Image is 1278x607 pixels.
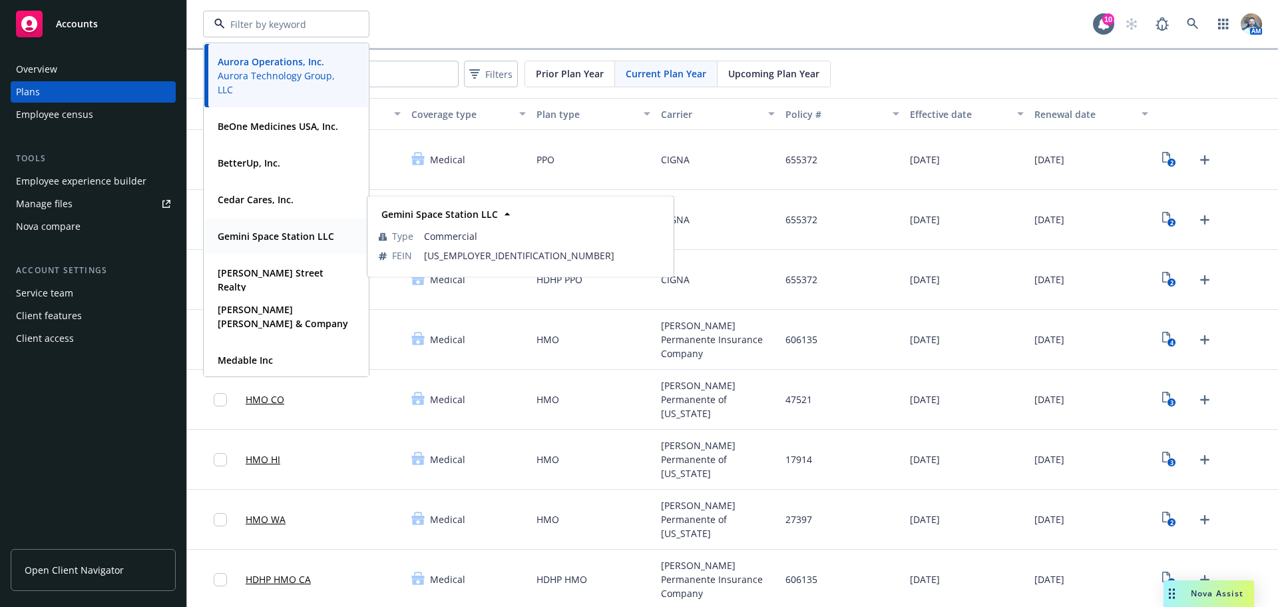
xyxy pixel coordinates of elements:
[246,452,280,466] a: HMO HI
[785,107,885,121] div: Policy #
[910,512,940,526] span: [DATE]
[780,98,905,130] button: Policy #
[411,107,511,121] div: Coverage type
[1034,452,1064,466] span: [DATE]
[218,193,294,206] strong: Cedar Cares, Inc.
[536,452,559,466] span: HMO
[661,558,775,600] span: [PERSON_NAME] Permanente Insurance Company
[430,153,465,167] span: Medical
[661,498,775,540] span: [PERSON_NAME] Permanente of [US_STATE]
[1194,329,1215,350] a: Upload Plan Documents
[536,153,554,167] span: PPO
[1159,509,1180,530] a: View Plan Documents
[1118,11,1145,37] a: Start snowing
[1034,392,1064,406] span: [DATE]
[11,5,176,43] a: Accounts
[1194,209,1215,231] a: Upload Plan Documents
[1164,580,1180,607] div: Drag to move
[424,229,662,243] span: Commercial
[11,193,176,215] a: Manage files
[1149,11,1175,37] a: Report a Bug
[25,563,124,577] span: Open Client Navigator
[656,98,780,130] button: Carrier
[785,392,812,406] span: 47521
[536,67,604,81] span: Prior Plan Year
[1159,269,1180,291] a: View Plan Documents
[1159,449,1180,470] a: View Plan Documents
[16,193,73,215] div: Manage files
[536,273,582,287] span: HDHP PPO
[1191,588,1243,599] span: Nova Assist
[910,332,940,346] span: [DATE]
[11,81,176,103] a: Plans
[225,17,342,31] input: Filter by keyword
[218,354,273,366] strong: Medable Inc
[16,216,81,237] div: Nova compare
[11,328,176,349] a: Client access
[11,283,176,304] a: Service team
[1159,209,1180,231] a: View Plan Documents
[536,512,559,526] span: HMO
[661,438,775,480] span: [PERSON_NAME] Permanente of [US_STATE]
[785,572,817,586] span: 606135
[430,512,465,526] span: Medical
[1034,512,1064,526] span: [DATE]
[1194,569,1215,590] a: Upload Plan Documents
[1170,338,1173,347] text: 4
[536,107,636,121] div: Plan type
[785,153,817,167] span: 655372
[785,452,812,466] span: 17914
[1241,13,1262,35] img: photo
[661,378,775,420] span: [PERSON_NAME] Permanente of [US_STATE]
[11,59,176,80] a: Overview
[218,55,324,68] strong: Aurora Operations, Inc.
[785,512,812,526] span: 27397
[1170,219,1173,227] text: 2
[214,453,227,466] input: Toggle Row Selected
[536,392,559,406] span: HMO
[11,264,176,277] div: Account settings
[1159,389,1180,410] a: View Plan Documents
[910,213,940,227] span: [DATE]
[214,513,227,526] input: Toggle Row Selected
[430,452,465,466] span: Medical
[785,273,817,287] span: 655372
[905,98,1029,130] button: Effective date
[464,61,518,87] button: Filters
[1034,273,1064,287] span: [DATE]
[430,392,465,406] span: Medical
[1194,449,1215,470] a: Upload Plan Documents
[1034,572,1064,586] span: [DATE]
[1159,329,1180,350] a: View Plan Documents
[218,120,338,133] strong: BeOne Medicines USA, Inc.
[381,208,498,221] strong: Gemini Space Station LLC
[661,318,775,360] span: [PERSON_NAME] Permanente Insurance Company
[536,572,587,586] span: HDHP HMO
[16,171,146,192] div: Employee experience builder
[910,273,940,287] span: [DATE]
[1029,98,1154,130] button: Renewal date
[218,69,352,97] span: Aurora Technology Group, LLC
[1102,13,1114,25] div: 10
[11,104,176,125] a: Employee census
[1164,580,1254,607] button: Nova Assist
[1034,332,1064,346] span: [DATE]
[910,572,940,586] span: [DATE]
[1194,269,1215,291] a: Upload Plan Documents
[218,230,334,243] strong: Gemini Space Station LLC
[246,392,284,406] a: HMO CO
[485,67,513,81] span: Filters
[536,332,559,346] span: HMO
[1179,11,1206,37] a: Search
[430,572,465,586] span: Medical
[246,512,286,526] a: HMO WA
[392,229,413,243] span: Type
[1170,159,1173,167] text: 2
[1170,398,1173,407] text: 3
[56,19,98,29] span: Accounts
[531,98,656,130] button: Plan type
[16,328,74,349] div: Client access
[16,81,40,103] div: Plans
[785,332,817,346] span: 606135
[661,273,690,287] span: CIGNA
